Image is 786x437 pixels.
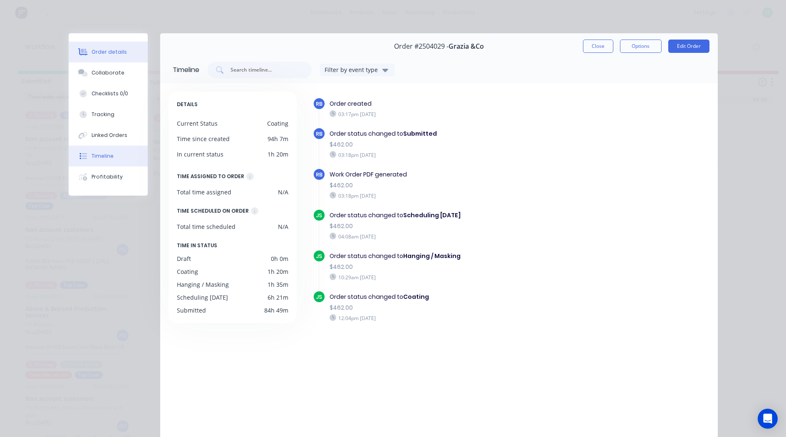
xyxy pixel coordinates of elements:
div: 1h 20m [268,267,288,276]
b: Scheduling [DATE] [403,211,461,219]
span: RB [316,100,322,108]
button: Profitability [69,166,148,187]
span: Order #2504029 - [394,42,449,50]
button: Options [620,40,662,53]
div: Total time assigned [177,188,231,196]
div: Timeline [92,152,114,160]
b: Hanging / Masking [403,252,461,260]
div: TIME SCHEDULED ON ORDER [177,206,249,216]
div: Coating [177,267,198,276]
span: DETAILS [177,100,198,109]
div: Collaborate [92,69,124,77]
div: Submitted [177,306,206,315]
span: JS [316,211,322,219]
span: TIME IN STATUS [177,241,217,250]
div: 84h 49m [264,306,288,315]
div: Open Intercom Messenger [758,409,778,429]
div: Coating [267,119,288,128]
div: $462.00 [330,263,574,271]
div: 03:17pm [DATE] [330,110,574,118]
div: Order status changed to [330,129,574,138]
div: $462.00 [330,222,574,231]
div: 94h 7m [268,134,288,143]
button: Linked Orders [69,125,148,146]
button: Edit Order [668,40,709,53]
div: Work Order PDF generated [330,170,574,179]
div: Draft [177,254,191,263]
div: N/A [278,222,288,231]
div: Tracking [92,111,114,118]
button: Order details [69,42,148,62]
div: 0h 0m [271,254,288,263]
div: Current Status [177,119,218,128]
div: Order details [92,48,127,56]
div: Total time scheduled [177,222,236,231]
div: 12:04pm [DATE] [330,314,574,322]
input: Search timeline... [230,66,299,74]
b: Coating [403,293,429,301]
div: $462.00 [330,181,574,190]
div: Order status changed to [330,293,574,301]
div: $462.00 [330,303,574,312]
button: Checklists 0/0 [69,83,148,104]
div: 10:29am [DATE] [330,273,574,281]
div: 1h 35m [268,280,288,289]
div: Order created [330,99,574,108]
span: JS [316,293,322,301]
div: Order status changed to [330,252,574,261]
div: 03:18pm [DATE] [330,192,574,199]
div: Linked Orders [92,132,127,139]
div: In current status [177,150,223,159]
div: Profitability [92,173,123,181]
button: Collaborate [69,62,148,83]
div: TIME ASSIGNED TO ORDER [177,172,244,181]
button: Filter by event type [320,64,395,76]
span: RB [316,130,322,138]
div: $462.00 [330,140,574,149]
b: Submitted [403,129,437,138]
span: JS [316,252,322,260]
div: Scheduling [DATE] [177,293,228,302]
div: 6h 21m [268,293,288,302]
div: Hanging / Masking [177,280,229,289]
div: N/A [278,188,288,196]
div: 1h 20m [268,150,288,159]
div: 03:18pm [DATE] [330,151,574,159]
span: Grazia &Co [449,42,484,50]
span: RB [316,171,322,179]
div: 04:08am [DATE] [330,233,574,240]
div: Time since created [177,134,230,143]
div: Checklists 0/0 [92,90,128,97]
button: Timeline [69,146,148,166]
button: Close [583,40,613,53]
div: Timeline [173,65,199,75]
div: Filter by event type [325,65,380,74]
div: Order status changed to [330,211,574,220]
button: Tracking [69,104,148,125]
